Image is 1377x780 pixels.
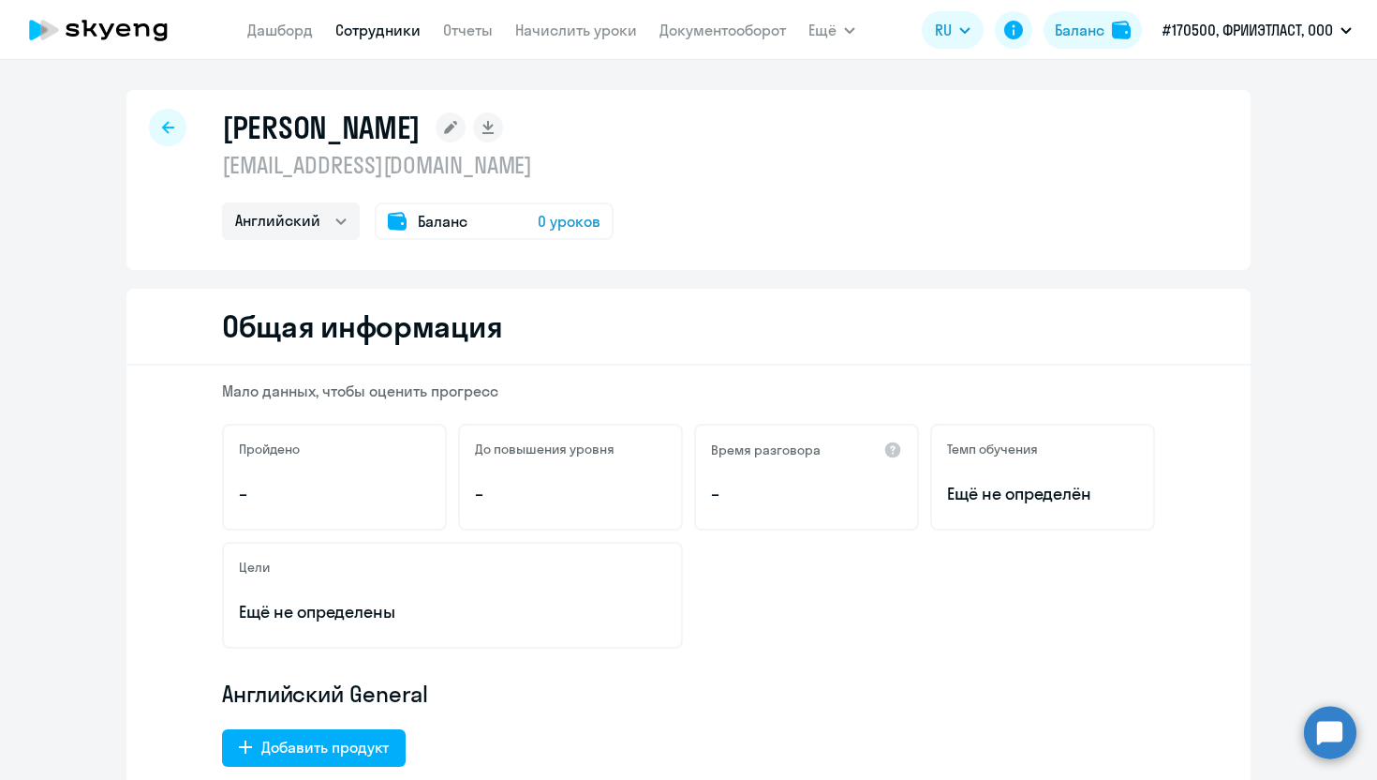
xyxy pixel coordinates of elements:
[222,307,502,345] h2: Общая информация
[475,441,614,457] h5: До повышения уровня
[222,729,406,767] button: Добавить продукт
[711,442,821,458] h5: Время разговора
[515,21,637,39] a: Начислить уроки
[222,109,421,146] h1: [PERSON_NAME]
[538,210,600,232] span: 0 уроков
[247,21,313,39] a: Дашборд
[239,559,270,576] h5: Цели
[711,482,902,506] p: –
[222,150,614,180] p: [EMAIL_ADDRESS][DOMAIN_NAME]
[659,21,786,39] a: Документооборот
[222,679,428,709] span: Английский General
[418,210,467,232] span: Баланс
[335,21,421,39] a: Сотрудники
[443,21,493,39] a: Отчеты
[1112,21,1131,39] img: balance
[475,482,666,506] p: –
[1153,7,1361,52] button: #170500, ФРИИЭТЛАСТ, ООО
[239,600,666,624] p: Ещё не определены
[808,11,855,49] button: Ещё
[1162,19,1333,41] p: #170500, ФРИИЭТЛАСТ, ООО
[1044,11,1142,49] button: Балансbalance
[239,441,300,457] h5: Пройдено
[222,381,1155,401] p: Мало данных, чтобы оценить прогресс
[808,19,837,41] span: Ещё
[947,441,1038,457] h5: Темп обучения
[947,482,1138,506] span: Ещё не определён
[239,482,430,506] p: –
[261,736,389,758] div: Добавить продукт
[922,11,984,49] button: RU
[1055,19,1104,41] div: Баланс
[935,19,952,41] span: RU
